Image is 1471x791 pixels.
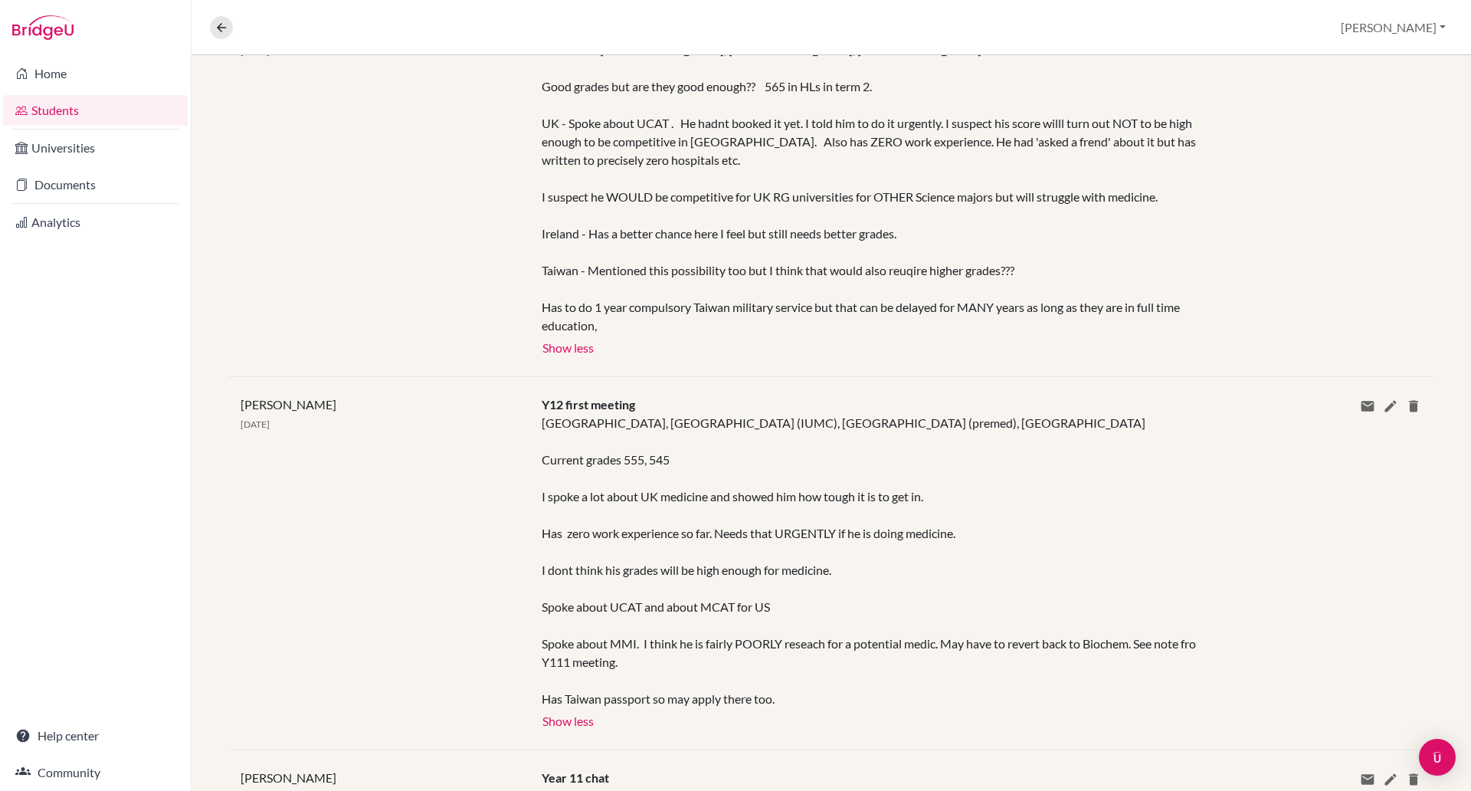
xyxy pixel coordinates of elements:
[3,133,188,163] a: Universities
[3,169,188,200] a: Documents
[542,708,595,731] button: Show less
[1334,13,1453,42] button: [PERSON_NAME]
[542,414,1221,708] div: [GEOGRAPHIC_DATA], [GEOGRAPHIC_DATA] (IUMC), [GEOGRAPHIC_DATA] (premed), [GEOGRAPHIC_DATA] Curren...
[3,720,188,751] a: Help center
[542,335,595,358] button: Show less
[542,770,609,785] span: Year 11 chat
[12,15,74,40] img: Bridge-U
[3,58,188,89] a: Home
[241,397,336,412] span: [PERSON_NAME]
[3,757,188,788] a: Community
[3,207,188,238] a: Analytics
[542,41,1221,335] div: Medicine - [GEOGRAPHIC_DATA], [GEOGRAPHIC_DATA], [GEOGRAPHIC_DATA]. Good grades but are they good...
[241,418,270,430] span: [DATE]
[3,95,188,126] a: Students
[1419,739,1456,776] div: Open Intercom Messenger
[542,397,635,412] span: Y12 first meeting
[241,770,336,785] span: [PERSON_NAME]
